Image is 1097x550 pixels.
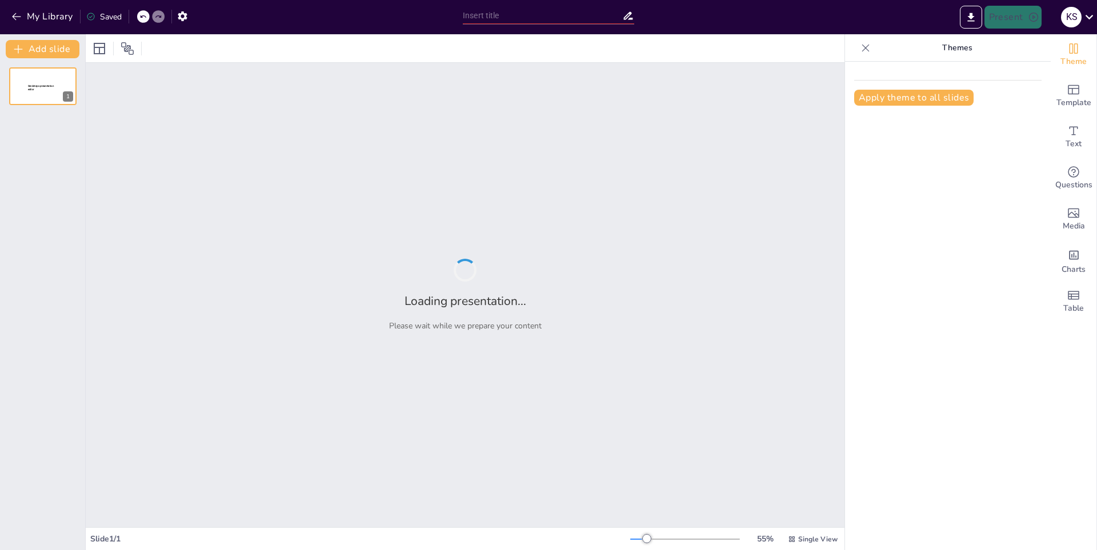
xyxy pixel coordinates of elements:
[1061,6,1082,29] button: k s
[28,85,54,91] span: Sendsteps presentation editor
[389,320,542,331] p: Please wait while we prepare your content
[751,533,779,544] div: 55 %
[1066,138,1082,150] span: Text
[1056,97,1091,109] span: Template
[463,7,622,24] input: Insert title
[63,91,73,102] div: 1
[1061,7,1082,27] div: k s
[854,90,974,106] button: Apply theme to all slides
[1051,34,1096,75] div: Change the overall theme
[90,39,109,58] div: Layout
[405,293,526,309] h2: Loading presentation...
[121,42,134,55] span: Position
[90,533,630,544] div: Slide 1 / 1
[1051,240,1096,281] div: Add charts and graphs
[1051,158,1096,199] div: Get real-time input from your audience
[9,67,77,105] div: 1
[1062,263,1086,276] span: Charts
[1051,199,1096,240] div: Add images, graphics, shapes or video
[798,535,838,544] span: Single View
[984,6,1042,29] button: Present
[1051,281,1096,322] div: Add a table
[1051,75,1096,117] div: Add ready made slides
[9,7,78,26] button: My Library
[960,6,982,29] button: Export to PowerPoint
[86,11,122,22] div: Saved
[1055,179,1092,191] span: Questions
[6,40,79,58] button: Add slide
[875,34,1039,62] p: Themes
[1051,117,1096,158] div: Add text boxes
[1063,302,1084,315] span: Table
[1063,220,1085,232] span: Media
[1060,55,1087,68] span: Theme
